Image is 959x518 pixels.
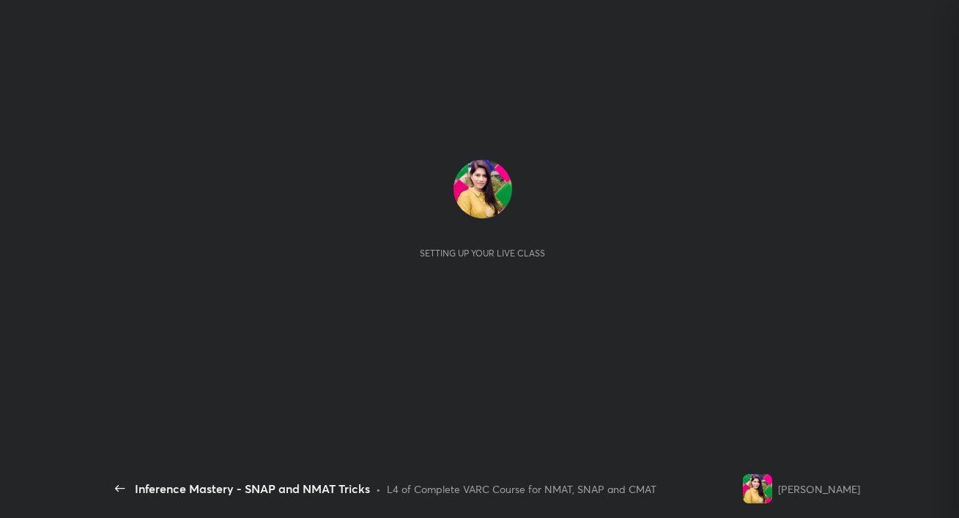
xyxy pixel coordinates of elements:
img: e87f9364b6334989b9353f85ea133ed3.jpg [743,474,772,503]
div: Setting up your live class [420,248,545,259]
div: [PERSON_NAME] [778,481,860,497]
div: Inference Mastery - SNAP and NMAT Tricks [135,480,370,497]
div: L4 of Complete VARC Course for NMAT, SNAP and CMAT [387,481,656,497]
img: e87f9364b6334989b9353f85ea133ed3.jpg [453,160,512,218]
div: • [376,481,381,497]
